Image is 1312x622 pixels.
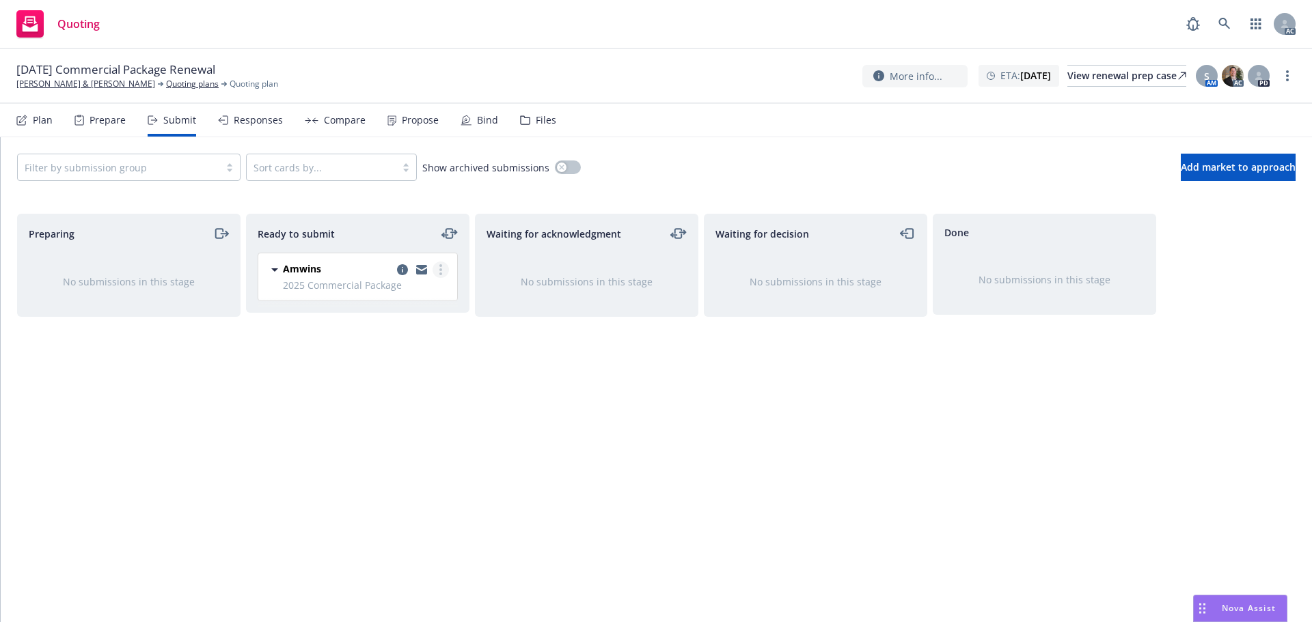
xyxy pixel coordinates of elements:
[1242,10,1270,38] a: Switch app
[1067,66,1186,86] div: View renewal prep case
[497,274,676,289] div: No submissions in this stage
[163,115,196,126] div: Submit
[283,261,321,276] span: Amwins
[1211,10,1238,38] a: Search
[283,278,449,292] span: 2025 Commercial Package
[16,78,155,90] a: [PERSON_NAME] & [PERSON_NAME]
[1222,602,1276,614] span: Nova Assist
[1181,154,1296,181] button: Add market to approach
[402,115,439,126] div: Propose
[166,78,219,90] a: Quoting plans
[1181,160,1296,173] span: Add market to approach
[536,115,556,126] div: Files
[890,69,942,83] span: More info...
[1179,10,1207,38] a: Report a Bug
[433,261,449,278] a: more
[1194,595,1211,621] div: Drag to move
[955,272,1134,287] div: No submissions in this stage
[715,227,809,241] span: Waiting for decision
[899,225,916,242] a: moveLeft
[477,115,498,126] div: Bind
[1222,65,1244,87] img: photo
[413,261,430,278] a: copy logging email
[441,225,458,242] a: moveLeftRight
[1204,69,1209,83] span: S
[213,225,229,242] a: moveRight
[1020,69,1051,82] strong: [DATE]
[670,225,687,242] a: moveLeftRight
[422,160,549,175] span: Show archived submissions
[230,78,278,90] span: Quoting plan
[57,18,100,29] span: Quoting
[726,274,905,289] div: No submissions in this stage
[487,227,621,241] span: Waiting for acknowledgment
[258,227,335,241] span: Ready to submit
[394,261,411,278] a: copy logging email
[234,115,283,126] div: Responses
[11,5,105,43] a: Quoting
[90,115,126,126] div: Prepare
[29,227,74,241] span: Preparing
[862,65,968,87] button: More info...
[1067,65,1186,87] a: View renewal prep case
[1279,68,1296,84] a: more
[1193,595,1287,622] button: Nova Assist
[1000,68,1051,83] span: ETA :
[944,225,969,240] span: Done
[33,115,53,126] div: Plan
[324,115,366,126] div: Compare
[16,61,215,78] span: [DATE] Commercial Package Renewal
[40,274,218,289] div: No submissions in this stage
